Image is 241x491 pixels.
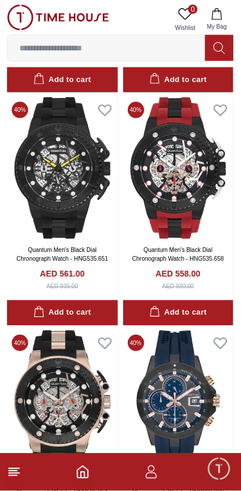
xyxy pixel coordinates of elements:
[12,102,28,118] span: 40 %
[33,306,91,320] div: Add to cart
[7,97,118,240] img: Quantum Men's Black Dial Chronograph Watch - HNG535.651
[128,102,144,118] span: 40 %
[7,330,118,473] img: Quantum Men's Black Dial Chronograph Watch - HNG535.851
[123,330,234,473] img: Quantum Men's Grey Dial Chronograph Watch - HNG893.069
[16,247,108,262] a: Quantum Men's Black Dial Chronograph Watch - HNG535.651
[76,465,90,479] a: Home
[12,335,28,352] span: 40 %
[7,301,118,326] button: Add to cart
[128,335,144,352] span: 40 %
[188,5,198,14] span: 0
[156,268,201,280] h4: AED 558.00
[200,5,234,35] button: My Bag
[40,268,84,280] h4: AED 561.00
[171,5,200,35] a: 0Wishlist
[133,247,224,262] a: Quantum Men's Black Dial Chronograph Watch - HNG535.658
[202,22,232,31] span: My Bag
[7,67,118,93] button: Add to cart
[123,67,234,93] button: Add to cart
[206,456,232,482] div: Chat Widget
[162,282,194,291] div: AED 930.00
[7,5,109,30] img: ...
[171,23,200,32] span: Wishlist
[33,73,91,87] div: Add to cart
[150,306,207,320] div: Add to cart
[150,73,207,87] div: Add to cart
[123,97,234,240] img: Quantum Men's Black Dial Chronograph Watch - HNG535.658
[123,301,234,326] button: Add to cart
[46,282,78,291] div: AED 935.00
